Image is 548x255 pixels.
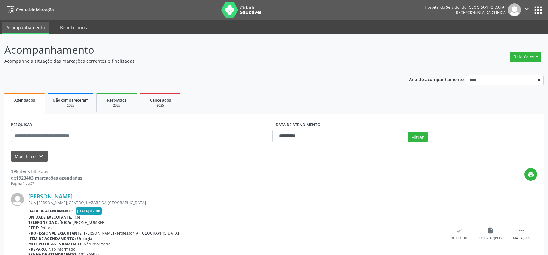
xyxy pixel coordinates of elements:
img: img [508,3,521,16]
label: DATA DE ATENDIMENTO [276,120,321,130]
button: print [524,168,537,181]
b: Profissional executante: [28,230,83,236]
button:  [521,3,533,16]
a: Acompanhamento [2,22,49,34]
div: 2025 [53,103,89,108]
b: Preparo: [28,247,47,252]
div: 396 itens filtrados [11,168,82,175]
b: Motivo de agendamento: [28,241,82,247]
i: keyboard_arrow_down [38,153,44,160]
a: [PERSON_NAME] [28,193,73,200]
strong: 1923483 marcações agendadas [16,175,82,181]
div: de [11,175,82,181]
div: 2025 [145,103,176,108]
b: Unidade executante: [28,215,72,220]
b: Item de agendamento: [28,236,76,241]
i:  [518,227,525,234]
span: Urologia [77,236,92,241]
span: [DATE] 07:00 [76,207,102,215]
b: Data de atendimento: [28,208,75,214]
b: Telefone da clínica: [28,220,71,225]
span: [PHONE_NUMBER] [73,220,106,225]
span: [PERSON_NAME] - Professor (A) [GEOGRAPHIC_DATA] [84,230,179,236]
p: Ano de acompanhamento [409,75,464,83]
span: Cancelados [150,98,171,103]
i:  [523,6,530,12]
span: Não informado [49,247,75,252]
span: Central de Marcação [16,7,54,12]
label: PESQUISAR [11,120,32,130]
span: Agendados [14,98,35,103]
p: Acompanhamento [4,42,382,58]
span: Não compareceram [53,98,89,103]
button: Mais filtroskeyboard_arrow_down [11,151,48,162]
div: Página 1 de 27 [11,181,82,186]
button: Relatórios [510,52,541,62]
button: apps [533,5,544,16]
div: 2025 [101,103,132,108]
span: Não informado [84,241,110,247]
span: Hse [73,215,80,220]
span: Resolvidos [107,98,126,103]
div: Mais ações [513,236,530,240]
i: print [527,171,534,178]
i: insert_drive_file [487,227,494,234]
div: Hospital do Servidor do [GEOGRAPHIC_DATA] [425,5,506,10]
button: Filtrar [408,132,428,142]
img: img [11,193,24,206]
div: Resolvido [451,236,467,240]
div: Exportar (PDF) [479,236,502,240]
p: Acompanhe a situação das marcações correntes e finalizadas [4,58,382,64]
div: RUA [PERSON_NAME], CENTRO, NAZARE DA [GEOGRAPHIC_DATA] [28,200,444,205]
span: Recepcionista da clínica [456,10,506,15]
i: check [456,227,463,234]
a: Beneficiários [56,22,91,33]
span: Própria [40,225,54,230]
b: Rede: [28,225,39,230]
a: Central de Marcação [4,5,54,15]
